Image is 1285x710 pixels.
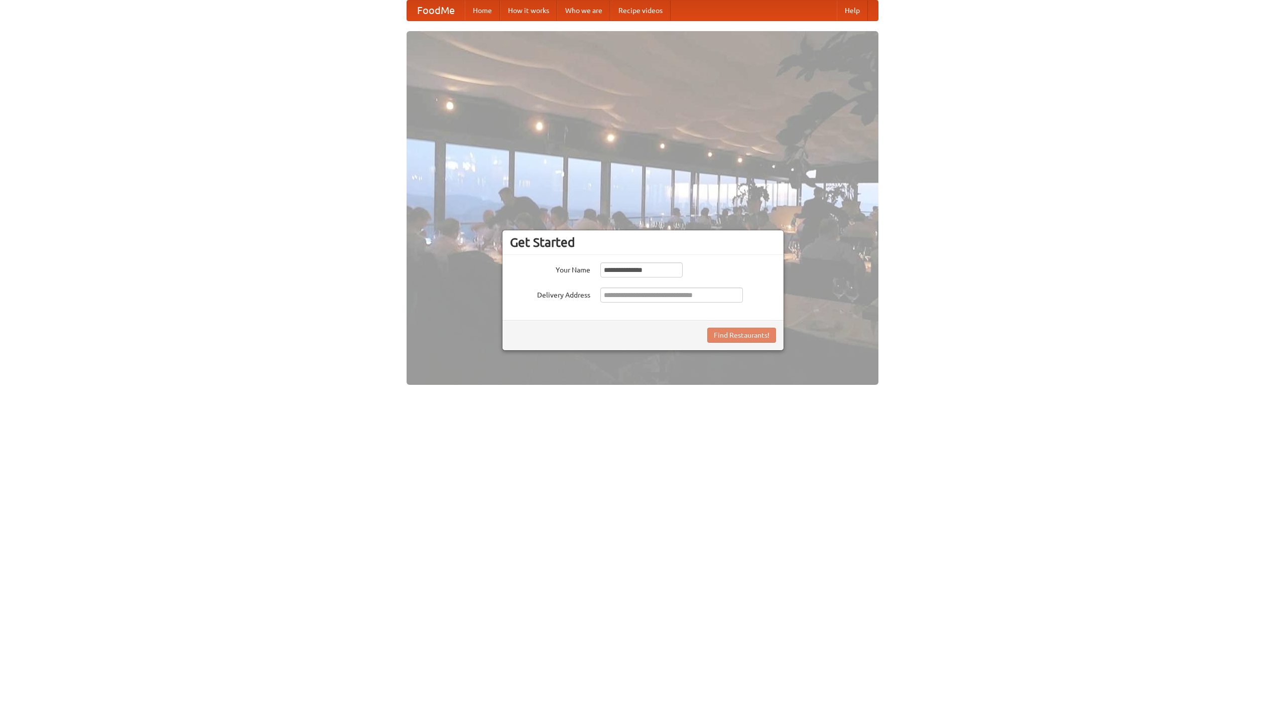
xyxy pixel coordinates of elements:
button: Find Restaurants! [707,328,776,343]
a: Home [465,1,500,21]
a: FoodMe [407,1,465,21]
a: How it works [500,1,557,21]
label: Your Name [510,262,590,275]
a: Who we are [557,1,610,21]
h3: Get Started [510,235,776,250]
a: Recipe videos [610,1,671,21]
label: Delivery Address [510,288,590,300]
a: Help [837,1,868,21]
